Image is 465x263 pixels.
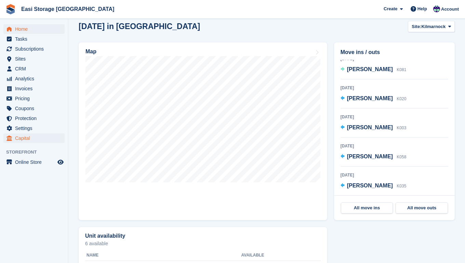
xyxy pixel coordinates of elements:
a: menu [3,74,65,83]
span: Capital [15,133,56,143]
div: [DATE] [341,114,448,120]
span: Kilmarnock [421,23,446,30]
button: Site: Kilmarnock [408,21,455,32]
a: All move ins [341,202,393,213]
img: stora-icon-8386f47178a22dfd0bd8f6a31ec36ba5ce8667c1dd55bd0f319d3a0aa187defe.svg [5,4,16,14]
h2: Map [85,49,96,55]
a: menu [3,114,65,123]
a: menu [3,84,65,93]
a: menu [3,44,65,54]
p: 6 available [85,241,321,246]
a: menu [3,64,65,74]
a: [PERSON_NAME] K058 [341,153,407,161]
span: [PERSON_NAME] [347,66,393,72]
span: Settings [15,123,56,133]
span: Protection [15,114,56,123]
span: Create [384,5,397,12]
span: Subscriptions [15,44,56,54]
span: Storefront [6,149,68,156]
a: menu [3,133,65,143]
a: [PERSON_NAME] K081 [341,65,407,74]
a: menu [3,34,65,44]
span: Tasks [15,34,56,44]
a: Preview store [56,158,65,166]
span: Sites [15,54,56,64]
a: All move outs [396,202,448,213]
span: CRM [15,64,56,74]
a: Map [79,42,327,220]
a: menu [3,104,65,113]
h2: Move ins / outs [341,48,448,56]
th: Name [85,250,241,261]
th: Available [241,250,290,261]
span: Home [15,24,56,34]
span: Help [417,5,427,12]
div: [DATE] [341,143,448,149]
h2: Unit availability [85,233,125,239]
a: [PERSON_NAME] K035 [341,182,407,190]
span: Pricing [15,94,56,103]
a: menu [3,157,65,167]
span: K081 [397,67,406,72]
span: Site: [412,23,421,30]
div: [DATE] [341,172,448,178]
span: Coupons [15,104,56,113]
img: Steven Cusick [433,5,440,12]
a: menu [3,94,65,103]
span: [PERSON_NAME] [347,95,393,101]
span: K020 [397,96,406,101]
span: K058 [397,155,406,159]
span: Account [441,6,459,13]
div: [DATE] [341,85,448,91]
span: K003 [397,126,406,130]
span: [PERSON_NAME] [347,124,393,130]
a: menu [3,24,65,34]
span: K035 [397,184,406,188]
span: Online Store [15,157,56,167]
a: menu [3,54,65,64]
a: [PERSON_NAME] K020 [341,94,407,103]
span: [PERSON_NAME] [347,154,393,159]
span: Invoices [15,84,56,93]
a: menu [3,123,65,133]
span: [PERSON_NAME] [347,183,393,188]
a: Easi Storage [GEOGRAPHIC_DATA] [18,3,117,15]
a: [PERSON_NAME] K003 [341,123,407,132]
h2: [DATE] in [GEOGRAPHIC_DATA] [79,22,200,31]
span: Analytics [15,74,56,83]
